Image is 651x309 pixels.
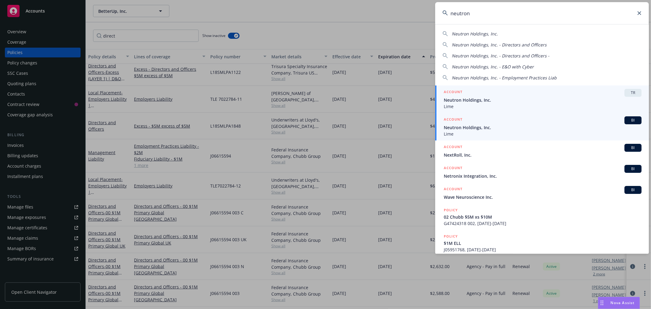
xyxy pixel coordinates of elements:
[444,173,642,179] span: Netronix Integration, Inc.
[452,31,498,37] span: Neutron Holdings, Inc.
[444,89,462,96] h5: ACCOUNT
[435,140,649,162] a: ACCOUNTBINextRoll, Inc.
[444,233,458,239] h5: POLICY
[444,103,642,110] span: Lime
[627,145,639,151] span: BI
[435,85,649,113] a: ACCOUNTTRNeutron Holdings, Inc.Lime
[452,75,557,81] span: Neutron Holdings, Inc. - Employment Practices Liab
[444,97,642,103] span: Neutron Holdings, Inc.
[598,297,606,309] div: Drag to move
[435,162,649,183] a: ACCOUNTBINetronix Integration, Inc.
[627,187,639,193] span: BI
[435,183,649,204] a: ACCOUNTBIWave Neuroscience Inc.
[627,166,639,172] span: BI
[435,204,649,230] a: POLICY02 Chubb $5M xs $10MG47424318 002, [DATE]-[DATE]
[444,116,462,124] h5: ACCOUNT
[444,220,642,227] span: G47424318 002, [DATE]-[DATE]
[444,246,642,253] span: J05951768, [DATE]-[DATE]
[444,240,642,246] span: $1M ELL
[452,53,549,59] span: Neutron Holdings, Inc. - Directors and Officers -
[627,118,639,123] span: BI
[444,194,642,200] span: Wave Neuroscience Inc.
[598,297,640,309] button: Nova Assist
[444,131,642,137] span: Lime
[435,2,649,24] input: Search...
[444,165,462,172] h5: ACCOUNT
[452,42,547,48] span: Neutron Holdings, Inc. - Directors and Officers
[611,300,635,305] span: Nova Assist
[452,64,534,70] span: Neutron Holdings, Inc. - E&O with Cyber
[444,214,642,220] span: 02 Chubb $5M xs $10M
[435,113,649,140] a: ACCOUNTBINeutron Holdings, Inc.Lime
[444,144,462,151] h5: ACCOUNT
[444,186,462,193] h5: ACCOUNT
[435,230,649,256] a: POLICY$1M ELLJ05951768, [DATE]-[DATE]
[444,152,642,158] span: NextRoll, Inc.
[627,90,639,96] span: TR
[444,207,458,213] h5: POLICY
[444,124,642,131] span: Neutron Holdings, Inc.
